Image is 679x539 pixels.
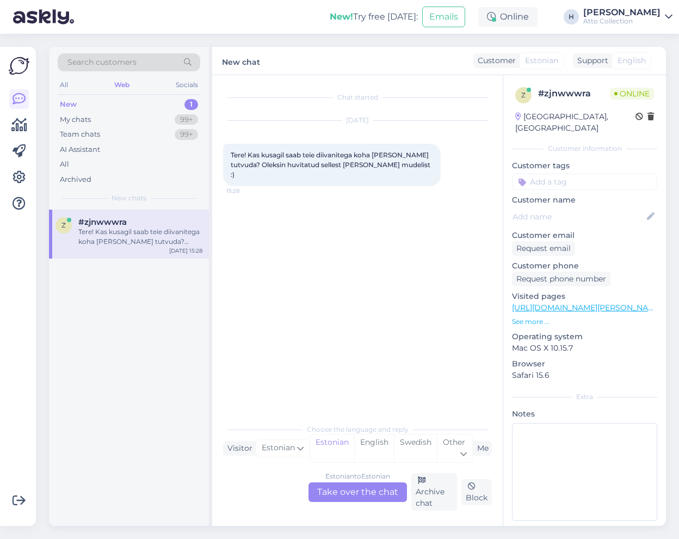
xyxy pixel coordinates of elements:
p: Browser [512,358,657,370]
p: Safari 15.6 [512,370,657,381]
p: Customer email [512,230,657,241]
span: Other [443,437,465,447]
span: Online [610,88,654,100]
span: #zjnwwwra [78,217,127,227]
div: Web [112,78,132,92]
span: Search customers [67,57,137,68]
p: Customer name [512,194,657,206]
div: All [60,159,69,170]
div: Choose the language and reply [223,425,492,434]
p: Customer tags [512,160,657,171]
div: English [354,434,394,462]
div: [DATE] 15:28 [169,247,202,255]
div: Team chats [60,129,100,140]
span: Tere! Kas kusagil saab teie diivanitega koha [PERSON_NAME] tutvuda? Oleksin huvitatud sellest [PE... [231,151,432,179]
div: Estonian [310,434,354,462]
p: Visited pages [512,291,657,302]
span: English [618,55,646,66]
div: Request email [512,241,575,256]
div: Online [478,7,538,27]
div: Visitor [223,443,252,454]
div: 1 [184,99,198,110]
div: Socials [174,78,200,92]
p: See more ... [512,317,657,327]
a: [URL][DOMAIN_NAME][PERSON_NAME] [512,303,662,313]
a: [PERSON_NAME]Atto Collection [583,8,672,26]
div: Request phone number [512,272,610,286]
div: [DATE] [223,115,492,125]
div: Me [473,443,489,454]
p: Notes [512,408,657,420]
p: Operating system [512,331,657,342]
div: Try free [DATE]: [330,10,418,23]
div: Archived [60,174,91,185]
p: Customer phone [512,260,657,272]
div: # zjnwwwra [538,87,610,100]
label: New chat [222,53,260,68]
div: All [58,78,70,92]
div: Extra [512,392,657,402]
button: Emails [422,7,465,27]
div: Customer information [512,144,657,154]
div: New [60,99,77,110]
div: Atto Collection [583,17,661,26]
b: New! [330,11,353,22]
div: AI Assistant [60,144,100,155]
p: Mac OS X 10.15.7 [512,342,657,354]
img: Askly Logo [9,56,29,76]
span: z [61,221,66,229]
div: [PERSON_NAME] [583,8,661,17]
span: New chats [112,193,146,203]
div: Estonian to Estonian [325,471,390,481]
div: Take over the chat [308,482,407,502]
div: [GEOGRAPHIC_DATA], [GEOGRAPHIC_DATA] [515,111,635,134]
span: 15:28 [226,187,267,195]
div: Block [461,479,492,505]
div: Support [573,55,608,66]
input: Add name [513,211,645,223]
div: H [564,9,579,24]
div: Swedish [394,434,437,462]
div: Chat started [223,93,492,102]
div: My chats [60,114,91,125]
div: Tere! Kas kusagil saab teie diivanitega koha [PERSON_NAME] tutvuda? Oleksin huvitatud sellest [PE... [78,227,202,247]
span: z [521,91,526,99]
div: 99+ [175,114,198,125]
div: 99+ [175,129,198,140]
input: Add a tag [512,174,657,190]
div: Customer [473,55,516,66]
span: Estonian [525,55,558,66]
span: Estonian [262,442,295,454]
div: Archive chat [411,473,458,511]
